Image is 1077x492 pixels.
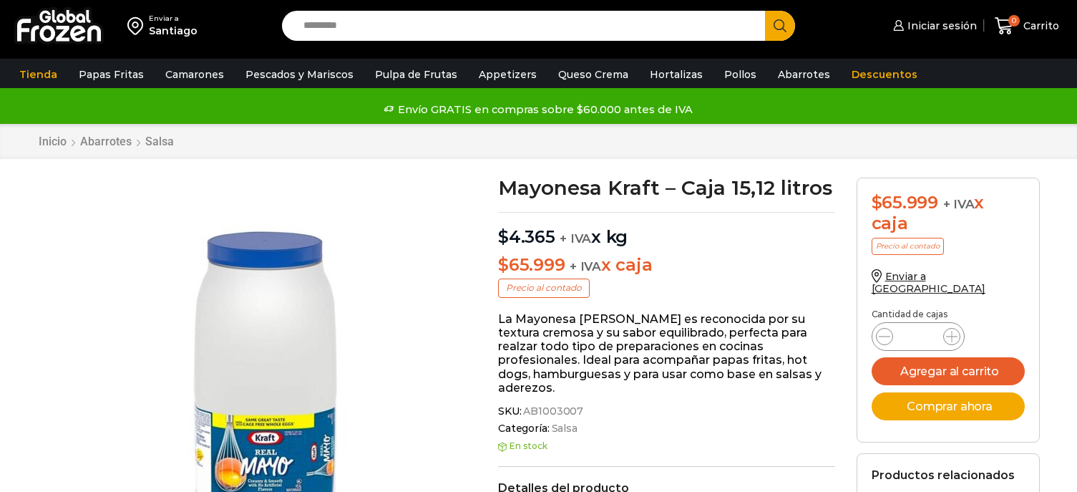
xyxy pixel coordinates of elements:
button: Search button [765,11,795,41]
a: Salsa [145,135,175,148]
a: Pollos [717,61,764,88]
a: Inicio [38,135,67,148]
span: Iniciar sesión [904,19,977,33]
a: 0 Carrito [991,9,1063,43]
nav: Breadcrumb [38,135,175,148]
p: La Mayonesa [PERSON_NAME] es reconocida por su textura cremosa y su sabor equilibrado, perfecta p... [498,312,835,395]
button: Comprar ahora [872,392,1025,420]
a: Appetizers [472,61,544,88]
button: Agregar al carrito [872,357,1025,385]
a: Papas Fritas [72,61,151,88]
a: Abarrotes [79,135,132,148]
a: Iniciar sesión [890,11,977,40]
p: Precio al contado [498,279,590,297]
span: 0 [1008,15,1020,26]
a: Salsa [550,423,578,435]
div: Santiago [149,24,198,38]
a: Abarrotes [771,61,837,88]
span: $ [498,254,509,275]
bdi: 65.999 [498,254,565,275]
span: Categoría: [498,423,835,435]
a: Enviar a [GEOGRAPHIC_DATA] [872,270,986,295]
span: + IVA [560,231,591,246]
span: $ [872,192,882,213]
div: x caja [872,193,1025,234]
span: + IVA [570,259,601,274]
a: Pescados y Mariscos [238,61,361,88]
input: Product quantity [905,327,932,347]
p: x kg [498,212,835,248]
span: SKU: [498,405,835,418]
p: Precio al contado [872,238,944,255]
a: Camarones [158,61,231,88]
p: x caja [498,255,835,276]
p: Cantidad de cajas [872,309,1025,319]
span: + IVA [943,197,975,211]
a: Hortalizas [643,61,710,88]
span: Carrito [1020,19,1059,33]
a: Descuentos [844,61,925,88]
h1: Mayonesa Kraft – Caja 15,12 litros [498,178,835,198]
p: En stock [498,441,835,451]
a: Pulpa de Frutas [368,61,464,88]
bdi: 65.999 [872,192,938,213]
img: address-field-icon.svg [127,14,149,38]
h2: Productos relacionados [872,468,1015,482]
bdi: 4.365 [498,226,555,247]
a: Queso Crema [551,61,635,88]
span: AB1003007 [521,405,583,418]
div: Enviar a [149,14,198,24]
a: Tienda [12,61,64,88]
span: $ [498,226,509,247]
